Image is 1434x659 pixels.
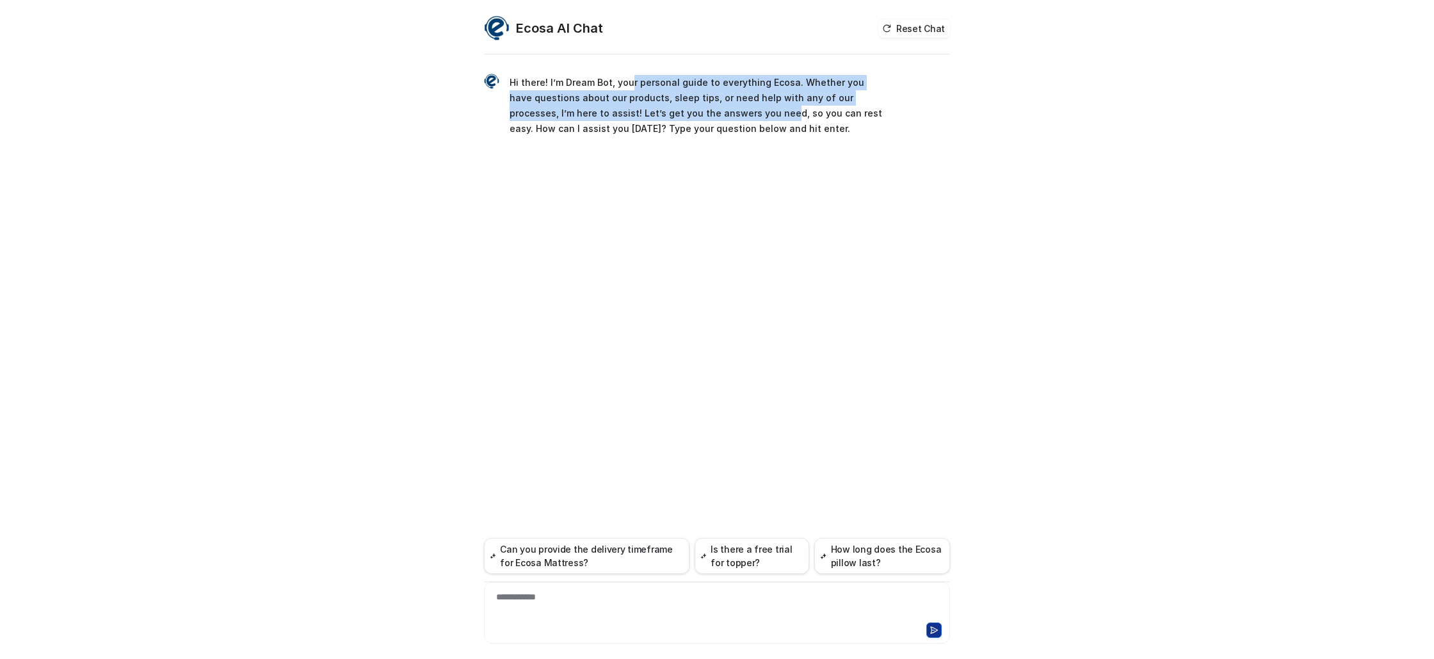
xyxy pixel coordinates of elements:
button: How long does the Ecosa pillow last? [814,538,950,574]
button: Is there a free trial for topper? [695,538,809,574]
h2: Ecosa AI Chat [516,19,603,37]
button: Reset Chat [878,19,950,38]
button: Can you provide the delivery timeframe for Ecosa Mattress? [484,538,689,574]
img: Widget [484,74,499,89]
p: Hi there! I’m Dream Bot, your personal guide to everything Ecosa. Whether you have questions abou... [510,75,884,136]
img: Widget [484,15,510,41]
